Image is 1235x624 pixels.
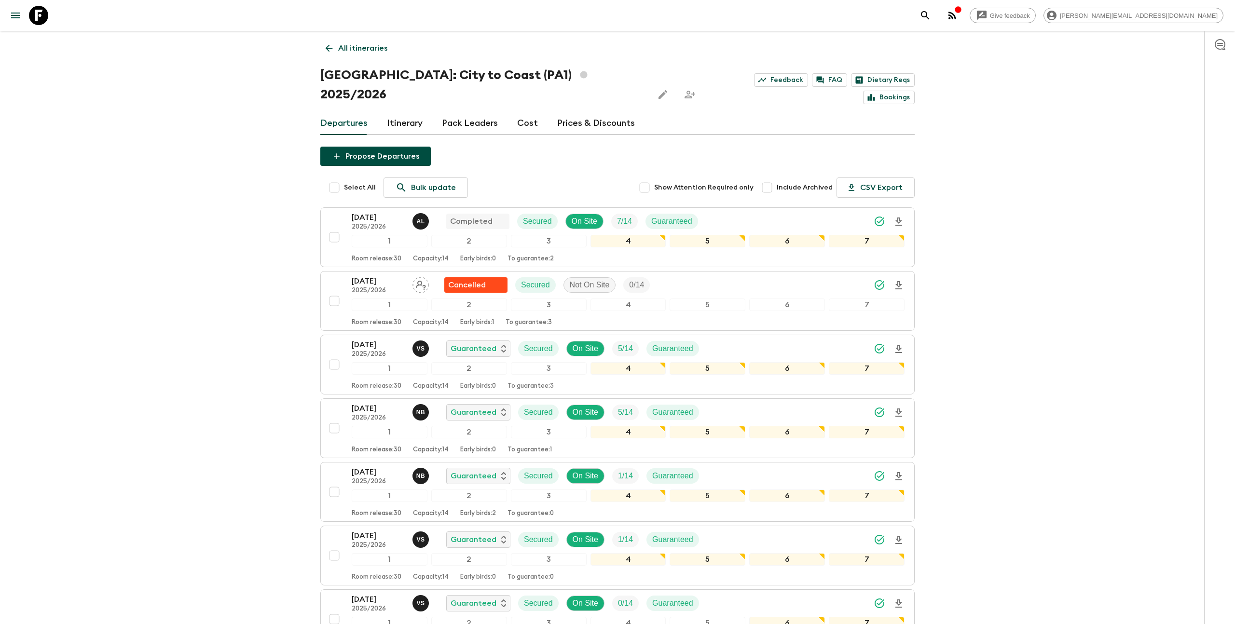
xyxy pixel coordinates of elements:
p: v S [416,599,425,607]
p: To guarantee: 1 [508,446,552,454]
p: Early birds: 1 [460,319,494,326]
svg: Synced Successfully [874,279,885,291]
svg: Download Onboarding [893,216,905,228]
p: Guaranteed [451,534,496,545]
span: Nafise Blake [412,471,431,478]
svg: Download Onboarding [893,534,905,546]
span: Assign pack leader [412,280,429,287]
a: Dietary Reqs [851,73,915,87]
div: 5 [670,235,745,247]
div: 4 [590,489,666,502]
p: Room release: 30 [352,510,401,517]
button: vS [412,340,431,357]
div: 7 [829,489,905,502]
a: Bookings [863,91,915,104]
p: Completed [450,216,493,227]
div: Trip Fill [611,214,638,229]
span: vincent Scott [412,343,431,351]
div: 5 [670,298,745,311]
div: 4 [590,362,666,375]
div: Trip Fill [612,405,639,420]
p: Room release: 30 [352,573,401,581]
button: NB [412,468,431,484]
svg: Download Onboarding [893,280,905,291]
p: Early birds: 0 [460,255,496,263]
p: Capacity: 14 [413,382,449,390]
div: 4 [590,426,666,438]
p: Early birds: 0 [460,382,496,390]
div: 7 [829,235,905,247]
div: On Site [566,532,604,547]
a: Cost [517,112,538,135]
p: To guarantee: 0 [508,573,554,581]
p: On Site [573,597,598,609]
div: Secured [515,277,556,293]
p: Room release: 30 [352,319,401,326]
p: Bulk update [411,182,456,193]
div: Trip Fill [612,596,639,611]
p: Capacity: 14 [413,446,449,454]
div: 2 [431,235,507,247]
p: [DATE] [352,594,405,605]
a: Feedback [754,73,808,87]
div: 1 [352,298,427,311]
div: 2 [431,362,507,375]
p: Guaranteed [652,343,693,354]
p: Guaranteed [451,597,496,609]
a: Pack Leaders [442,112,498,135]
button: vS [412,595,431,611]
p: Guaranteed [652,597,693,609]
svg: Synced Successfully [874,534,885,545]
span: vincent Scott [412,598,431,606]
button: [DATE]2025/2026Abdiel LuisCompletedSecuredOn SiteTrip FillGuaranteed1234567Room release:30Capacit... [320,207,915,267]
p: 2025/2026 [352,478,405,486]
button: [DATE]2025/2026Nafise BlakeGuaranteedSecuredOn SiteTrip FillGuaranteed1234567Room release:30Capac... [320,462,915,522]
div: 1 [352,489,427,502]
p: Capacity: 14 [413,319,449,326]
button: [DATE]2025/2026vincent ScottGuaranteedSecuredOn SiteTrip FillGuaranteed1234567Room release:30Capa... [320,526,915,585]
p: 1 / 14 [618,534,633,545]
p: Room release: 30 [352,255,401,263]
p: Capacity: 14 [413,255,449,263]
svg: Synced Successfully [874,343,885,354]
p: On Site [573,534,598,545]
div: 2 [431,553,507,566]
div: On Site [566,341,604,356]
div: 1 [352,553,427,566]
span: vincent Scott [412,534,431,542]
svg: Synced Successfully [874,216,885,227]
p: Early birds: 0 [460,446,496,454]
span: Give feedback [985,12,1035,19]
p: Secured [524,343,553,354]
div: 6 [749,362,825,375]
span: Nafise Blake [412,407,431,415]
div: 6 [749,235,825,247]
div: 3 [511,235,587,247]
button: Edit this itinerary [653,85,672,104]
p: Secured [524,534,553,545]
p: To guarantee: 3 [508,382,554,390]
p: 2025/2026 [352,351,405,358]
div: Flash Pack cancellation [444,277,508,293]
div: Secured [517,214,558,229]
h1: [GEOGRAPHIC_DATA]: City to Coast (PA1) 2025/2026 [320,66,645,104]
div: 6 [749,426,825,438]
p: All itineraries [338,42,387,54]
p: 5 / 14 [618,407,633,418]
svg: Download Onboarding [893,471,905,482]
button: [DATE]2025/2026vincent ScottGuaranteedSecuredOn SiteTrip FillGuaranteed1234567Room release:30Capa... [320,335,915,394]
a: Itinerary [387,112,423,135]
p: N B [416,408,425,416]
p: v S [416,345,425,353]
div: 6 [749,298,825,311]
p: [DATE] [352,466,405,478]
div: 5 [670,362,745,375]
a: FAQ [812,73,847,87]
p: To guarantee: 0 [508,510,554,517]
div: 7 [829,426,905,438]
p: Capacity: 14 [413,510,449,517]
p: 2025/2026 [352,542,405,549]
p: 2025/2026 [352,414,405,422]
div: 5 [670,489,745,502]
p: Room release: 30 [352,446,401,454]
